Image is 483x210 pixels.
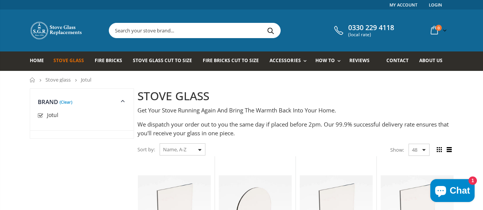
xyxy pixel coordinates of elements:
[133,57,192,64] span: Stove Glass Cut To Size
[53,57,84,64] span: Stove Glass
[137,120,454,137] p: We dispatch your order out to you the same day if placed before 2pm. Our 99.9% successful deliver...
[30,57,44,64] span: Home
[137,143,155,156] span: Sort by:
[386,51,414,71] a: Contact
[270,51,310,71] a: Accessories
[95,51,128,71] a: Fire Bricks
[137,88,454,104] h2: STOVE GLASS
[348,32,394,37] span: (local rate)
[390,144,404,156] span: Show:
[30,51,50,71] a: Home
[38,98,58,106] span: Brand
[95,57,122,64] span: Fire Bricks
[45,76,71,83] a: Stove glass
[133,51,198,71] a: Stove Glass Cut To Size
[349,57,370,64] span: Reviews
[428,23,448,38] a: 0
[419,51,448,71] a: About us
[386,57,409,64] span: Contact
[137,106,454,115] p: Get Your Stove Running Again And Bring The Warmth Back Into Your Home.
[203,57,259,64] span: Fire Bricks Cut To Size
[60,101,72,103] a: (Clear)
[315,57,335,64] span: How To
[435,146,444,154] span: Grid view
[81,76,91,83] span: Jotul
[30,77,36,82] a: Home
[419,57,443,64] span: About us
[349,51,375,71] a: Reviews
[348,24,394,32] span: 0330 229 4118
[428,179,477,204] inbox-online-store-chat: Shopify online store chat
[270,57,300,64] span: Accessories
[203,51,265,71] a: Fire Bricks Cut To Size
[47,111,58,119] span: Jotul
[262,23,279,38] button: Search
[109,23,366,38] input: Search your stove brand...
[445,146,454,154] span: List view
[30,21,83,40] img: Stove Glass Replacement
[315,51,344,71] a: How To
[53,51,90,71] a: Stove Glass
[436,25,442,31] span: 0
